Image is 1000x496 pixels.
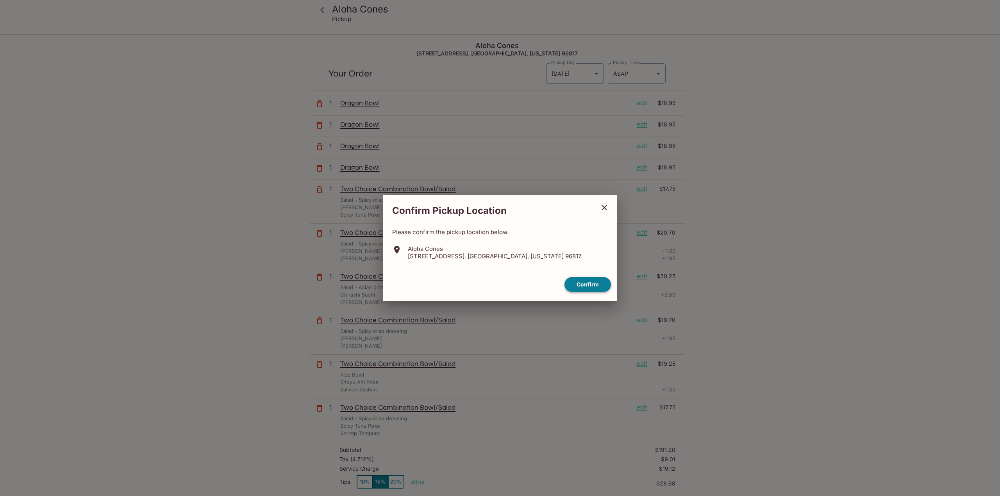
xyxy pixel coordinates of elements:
h2: Confirm Pickup Location [383,201,595,220]
button: close [595,198,614,217]
p: [STREET_ADDRESS]. [GEOGRAPHIC_DATA], [US_STATE] 96817 [408,252,581,260]
p: Aloha Cones [408,245,581,252]
p: Please confirm the pickup location below. [392,228,608,236]
button: confirm [564,277,611,292]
